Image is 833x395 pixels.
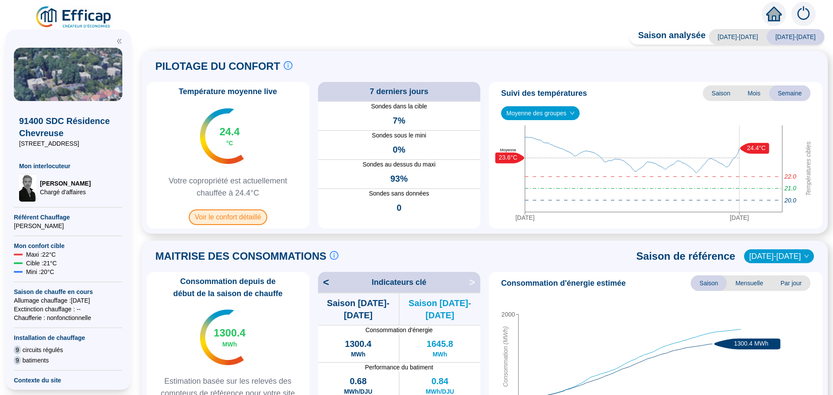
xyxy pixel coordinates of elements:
[14,296,122,305] span: Allumage chauffage : [DATE]
[515,214,535,221] tspan: [DATE]
[14,222,122,230] span: [PERSON_NAME]
[784,197,796,204] tspan: 20.0
[351,350,365,359] span: MWh
[318,189,481,198] span: Sondes sans données
[805,142,812,196] tspan: Températures cibles
[200,108,244,164] img: indicateur températures
[393,114,405,127] span: 7%
[26,268,54,276] span: Mini : 20 °C
[14,346,21,354] span: 9
[784,173,796,180] tspan: 22.0
[433,350,447,359] span: MWh
[499,154,518,161] text: 23.6°C
[174,85,282,98] span: Température moyenne live
[730,214,749,221] tspan: [DATE]
[772,275,810,291] span: Par jour
[214,326,246,340] span: 1300.4
[506,107,574,120] span: Moyenne des groupes
[501,87,587,99] span: Suivi des températures
[400,297,480,321] span: Saison [DATE]-[DATE]
[150,175,306,199] span: Votre copropriété est actuellement chauffée à 24.4°C
[393,144,405,156] span: 0%
[155,59,280,73] span: PILOTAGE DU CONFORT
[703,85,739,101] span: Saison
[397,202,401,214] span: 0
[350,375,367,387] span: 0.68
[318,326,481,334] span: Consommation d'énergie
[14,213,122,222] span: Référent Chauffage
[500,148,516,153] text: Moyenne
[226,139,233,147] span: °C
[14,333,122,342] span: Installation de chauffage
[14,287,122,296] span: Saison de chauffe en cours
[318,297,399,321] span: Saison [DATE]-[DATE]
[431,375,448,387] span: 0.84
[390,173,408,185] span: 93%
[502,311,515,318] tspan: 2000
[14,305,122,313] span: Exctinction chauffage : --
[370,85,428,98] span: 7 derniers jours
[40,188,91,196] span: Chargé d'affaires
[19,139,117,148] span: [STREET_ADDRESS]
[26,259,57,268] span: Cible : 21 °C
[318,102,481,111] span: Sondes dans la cible
[570,111,575,116] span: down
[23,356,49,365] span: batiments
[40,179,91,188] span: [PERSON_NAME]
[14,376,122,385] span: Contexte du site
[345,338,371,350] span: 1300.4
[318,363,481,372] span: Performance du batiment
[284,61,292,70] span: info-circle
[501,277,626,289] span: Consommation d'énergie estimée
[769,85,810,101] span: Semaine
[372,276,426,288] span: Indicateurs clé
[739,85,769,101] span: Mois
[35,5,113,29] img: efficap energie logo
[636,249,735,263] span: Saison de référence
[19,162,117,170] span: Mon interlocuteur
[630,29,706,45] span: Saison analysée
[691,275,727,291] span: Saison
[469,275,480,289] span: >
[14,242,122,250] span: Mon confort cible
[709,29,767,45] span: [DATE]-[DATE]
[155,249,326,263] span: MAITRISE DES CONSOMMATIONS
[426,338,453,350] span: 1645.8
[26,250,56,259] span: Maxi : 22 °C
[784,185,796,192] tspan: 21.0
[318,275,329,289] span: <
[189,209,267,225] span: Voir le confort détaillé
[727,275,772,291] span: Mensuelle
[791,2,816,26] img: alerts
[23,346,63,354] span: circuits régulés
[734,340,768,347] text: 1300.4 MWh
[220,125,240,139] span: 24.4
[318,131,481,140] span: Sondes sous le mini
[200,310,244,365] img: indicateur températures
[502,326,509,387] tspan: Consommation (MWh)
[330,251,338,260] span: info-circle
[223,340,237,349] span: MWh
[749,250,809,263] span: 2022-2023
[747,144,766,151] text: 24.4°C
[767,29,824,45] span: [DATE]-[DATE]
[318,160,481,169] span: Sondes au dessus du maxi
[766,6,782,22] span: home
[14,313,122,322] span: Chaufferie : non fonctionnelle
[150,275,306,300] span: Consommation depuis de début de la saison de chauffe
[116,38,122,44] span: double-left
[19,115,117,139] span: 91400 SDC Résidence Chevreuse
[14,356,21,365] span: 9
[804,254,809,259] span: down
[19,174,36,202] img: Chargé d'affaires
